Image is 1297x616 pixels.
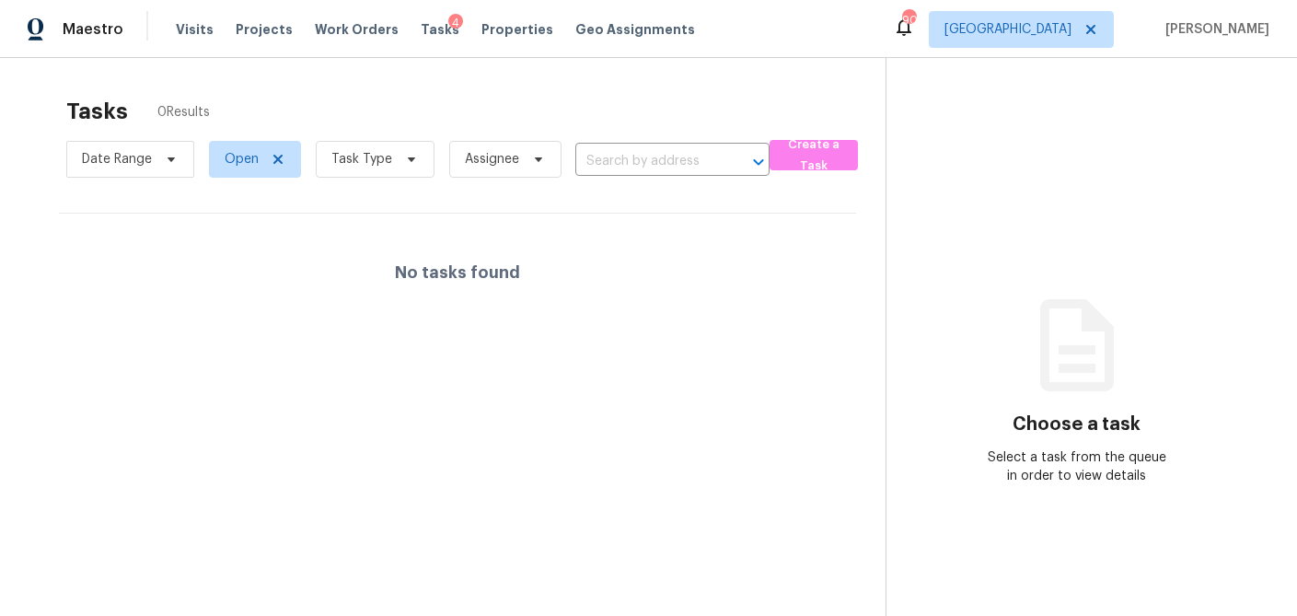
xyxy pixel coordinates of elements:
span: Maestro [63,20,123,39]
span: Tasks [421,23,459,36]
span: Projects [236,20,293,39]
span: Geo Assignments [575,20,695,39]
button: Open [746,149,771,175]
span: Assignee [465,150,519,169]
span: Task Type [331,150,392,169]
div: 4 [448,14,463,32]
div: Select a task from the queue in order to view details [981,448,1172,485]
span: Work Orders [315,20,399,39]
span: Visits [176,20,214,39]
h3: Choose a task [1013,415,1141,434]
input: Search by address [575,147,718,176]
h4: No tasks found [395,263,520,282]
span: [GEOGRAPHIC_DATA] [944,20,1071,39]
span: 0 Results [157,103,210,122]
span: Create a Task [779,134,849,177]
span: [PERSON_NAME] [1158,20,1269,39]
span: Open [225,150,259,169]
h2: Tasks [66,102,128,121]
span: Properties [481,20,553,39]
span: Date Range [82,150,152,169]
div: 90 [902,11,915,29]
button: Create a Task [770,140,858,170]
